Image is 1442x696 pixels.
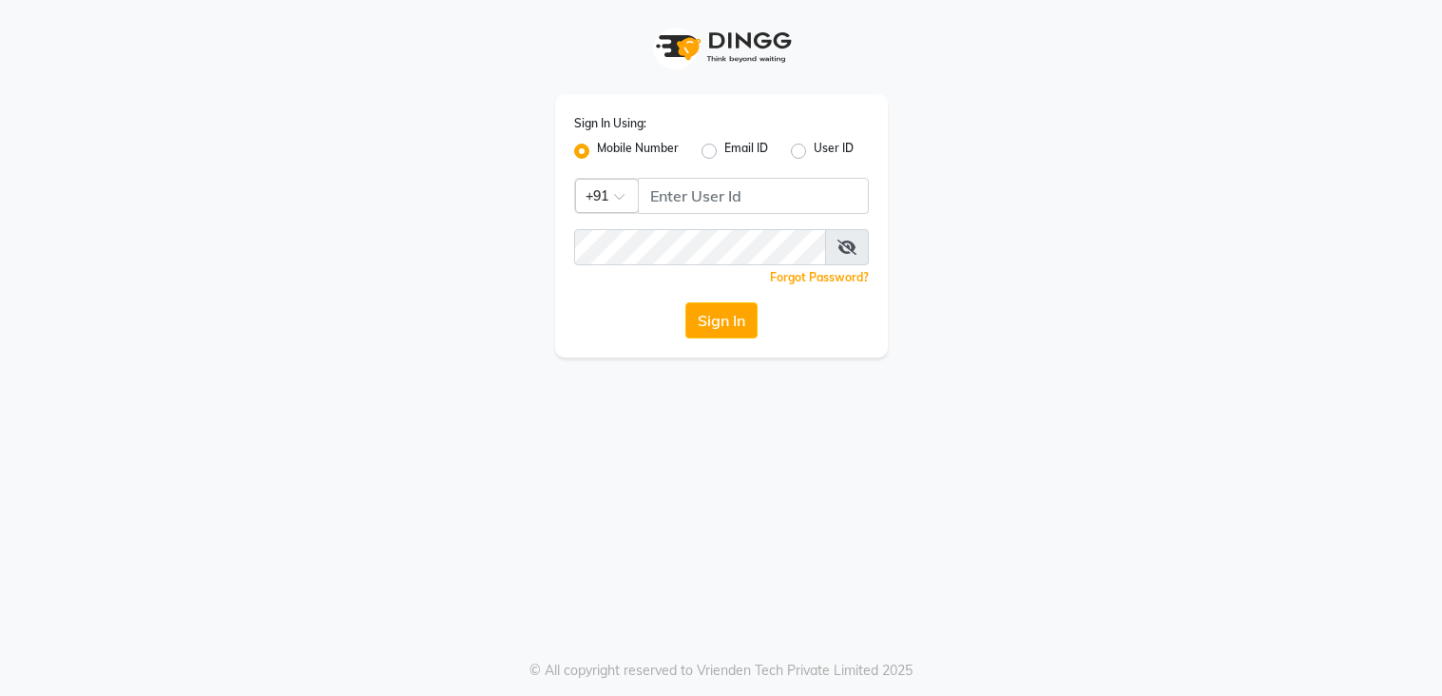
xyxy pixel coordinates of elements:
[574,229,826,265] input: Username
[685,302,758,338] button: Sign In
[814,140,854,163] label: User ID
[597,140,679,163] label: Mobile Number
[724,140,768,163] label: Email ID
[574,115,646,132] label: Sign In Using:
[645,19,798,75] img: logo1.svg
[638,178,869,214] input: Username
[770,270,869,284] a: Forgot Password?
